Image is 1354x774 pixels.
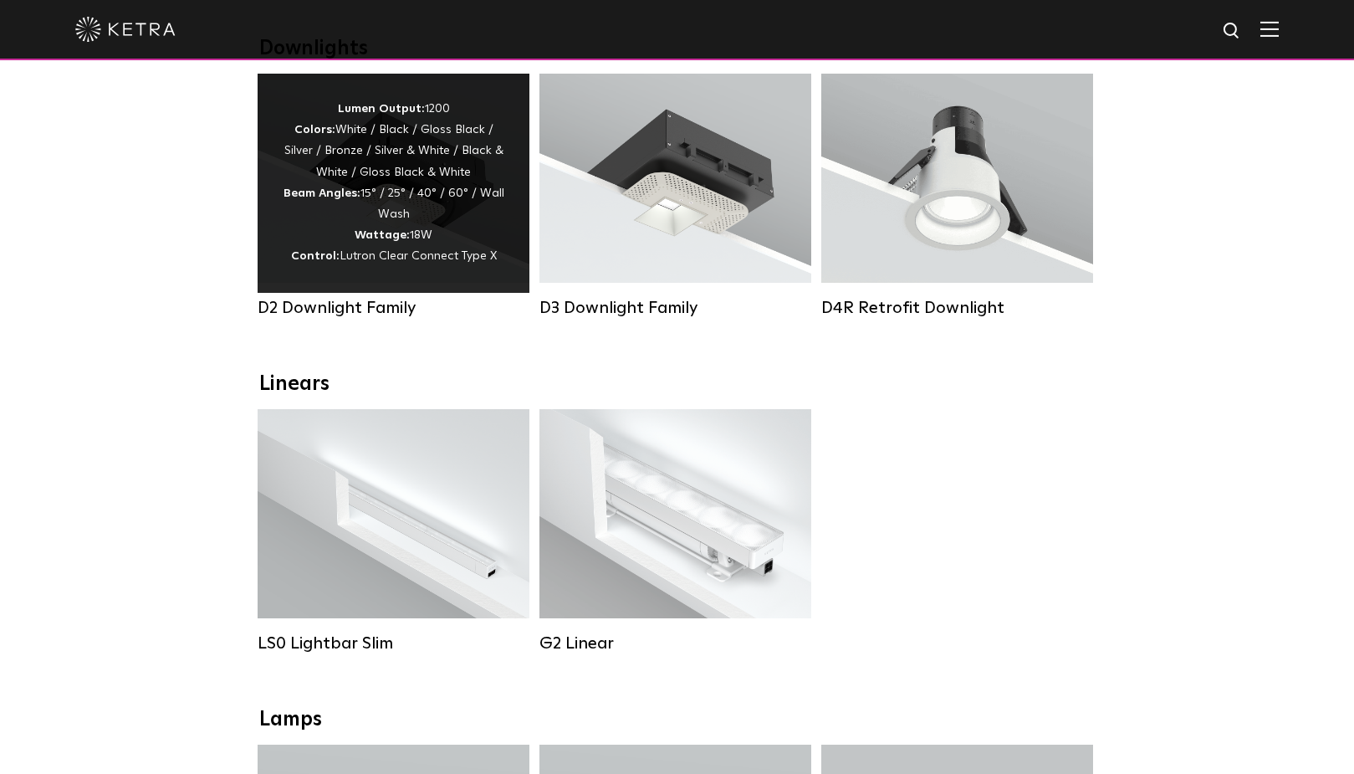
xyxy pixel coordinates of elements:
[294,124,335,136] strong: Colors:
[355,229,410,241] strong: Wattage:
[539,74,811,316] a: D3 Downlight Family Lumen Output:700 / 900 / 1100Colors:White / Black / Silver / Bronze / Paintab...
[539,633,811,654] div: G2 Linear
[340,250,497,262] span: Lutron Clear Connect Type X
[259,708,1096,732] div: Lamps
[821,298,1093,318] div: D4R Retrofit Downlight
[75,17,176,42] img: ketra-logo-2019-white
[259,372,1096,397] div: Linears
[284,187,360,199] strong: Beam Angles:
[1222,21,1243,42] img: search icon
[539,298,811,318] div: D3 Downlight Family
[258,633,529,654] div: LS0 Lightbar Slim
[338,103,425,115] strong: Lumen Output:
[258,298,529,318] div: D2 Downlight Family
[1260,21,1279,37] img: Hamburger%20Nav.svg
[258,74,529,316] a: D2 Downlight Family Lumen Output:1200Colors:White / Black / Gloss Black / Silver / Bronze / Silve...
[258,409,529,652] a: LS0 Lightbar Slim Lumen Output:200 / 350Colors:White / BlackControl:X96 Controller
[283,99,504,268] div: 1200 White / Black / Gloss Black / Silver / Bronze / Silver & White / Black & White / Gloss Black...
[821,74,1093,316] a: D4R Retrofit Downlight Lumen Output:800Colors:White / BlackBeam Angles:15° / 25° / 40° / 60°Watta...
[291,250,340,262] strong: Control:
[539,409,811,652] a: G2 Linear Lumen Output:400 / 700 / 1000Colors:WhiteBeam Angles:Flood / [GEOGRAPHIC_DATA] / Narrow...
